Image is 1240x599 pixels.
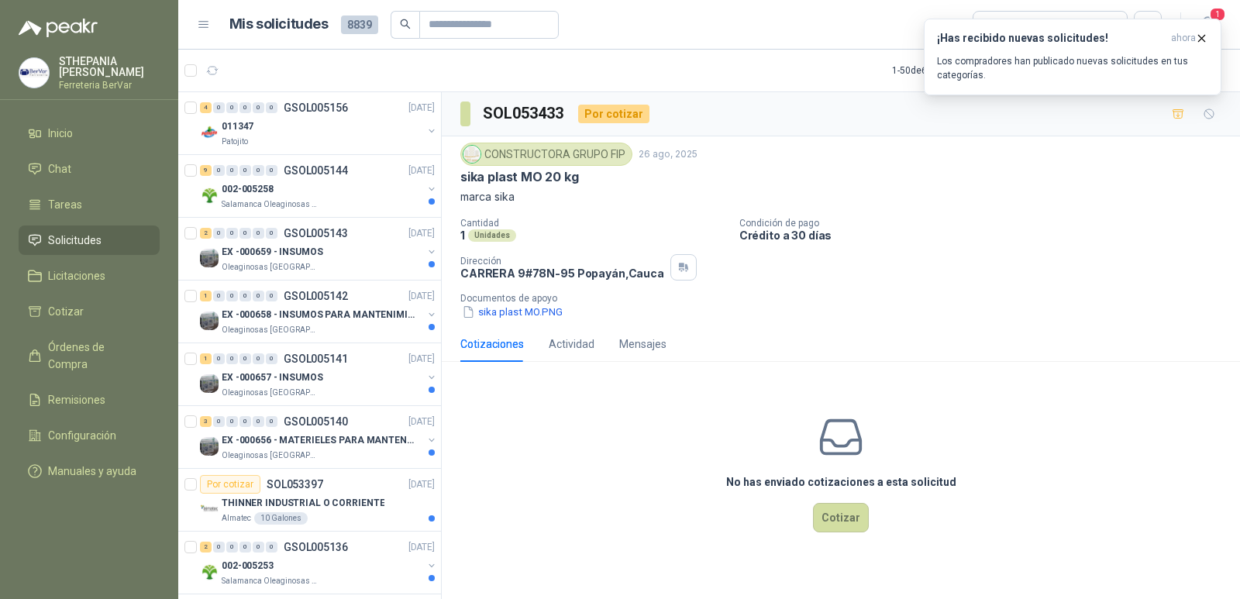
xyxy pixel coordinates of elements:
h3: SOL053433 [483,102,566,126]
p: Oleaginosas [GEOGRAPHIC_DATA][PERSON_NAME] [222,261,319,274]
div: 0 [253,102,264,113]
div: 0 [266,165,277,176]
a: Cotizar [19,297,160,326]
span: Remisiones [48,391,105,408]
h1: Mis solicitudes [229,13,329,36]
div: 0 [239,416,251,427]
p: EX -000657 - INSUMOS [222,370,323,385]
p: [DATE] [408,226,435,241]
div: 0 [226,228,238,239]
p: Salamanca Oleaginosas SAS [222,575,319,587]
a: 3 0 0 0 0 0 GSOL005140[DATE] Company LogoEX -000656 - MATERIELES PARA MANTENIMIENTO MECANICOleagi... [200,412,438,462]
div: 9 [200,165,212,176]
img: Company Logo [200,563,219,581]
img: Company Logo [200,312,219,330]
img: Company Logo [200,437,219,456]
div: 0 [253,416,264,427]
div: 1 - 50 de 6172 [892,58,993,83]
h3: No has enviado cotizaciones a esta solicitud [726,473,956,491]
img: Company Logo [200,374,219,393]
span: Manuales y ayuda [48,463,136,480]
p: Almatec [222,512,251,525]
div: 0 [213,291,225,301]
div: 0 [239,291,251,301]
span: Configuración [48,427,116,444]
div: 0 [253,542,264,553]
a: 9 0 0 0 0 0 GSOL005144[DATE] Company Logo002-005258Salamanca Oleaginosas SAS [200,161,438,211]
div: 0 [266,291,277,301]
img: Company Logo [200,186,219,205]
p: Cantidad [460,218,727,229]
p: GSOL005136 [284,542,348,553]
p: [DATE] [408,352,435,367]
p: GSOL005141 [284,353,348,364]
p: Documentos de apoyo [460,293,1234,304]
p: GSOL005140 [284,416,348,427]
h3: ¡Has recibido nuevas solicitudes! [937,32,1165,45]
img: Company Logo [200,123,219,142]
div: 0 [213,542,225,553]
button: Cotizar [813,503,869,532]
div: 0 [226,291,238,301]
span: Inicio [48,125,73,142]
div: 0 [213,165,225,176]
div: 2 [200,228,212,239]
a: 1 0 0 0 0 0 GSOL005142[DATE] Company LogoEX -000658 - INSUMOS PARA MANTENIMIENTO MECANICOOleagino... [200,287,438,336]
p: Salamanca Oleaginosas SAS [222,198,319,211]
p: [DATE] [408,101,435,115]
div: 0 [213,353,225,364]
p: Patojito [222,136,248,148]
div: 0 [266,542,277,553]
a: 4 0 0 0 0 0 GSOL005156[DATE] Company Logo011347Patojito [200,98,438,148]
p: Dirección [460,256,664,267]
span: 8839 [341,15,378,34]
a: 2 0 0 0 0 0 GSOL005143[DATE] Company LogoEX -000659 - INSUMOSOleaginosas [GEOGRAPHIC_DATA][PERSON... [200,224,438,274]
div: 0 [253,228,264,239]
p: EX -000656 - MATERIELES PARA MANTENIMIENTO MECANIC [222,433,415,448]
div: 0 [226,102,238,113]
div: 2 [200,542,212,553]
div: Unidades [468,229,516,242]
a: Por cotizarSOL053397[DATE] Company LogoTHINNER INDUSTRIAL O CORRIENTEAlmatec10 Galones [178,469,441,532]
a: Chat [19,154,160,184]
p: GSOL005142 [284,291,348,301]
button: 1 [1193,11,1221,39]
p: Oleaginosas [GEOGRAPHIC_DATA][PERSON_NAME] [222,387,319,399]
div: 0 [266,353,277,364]
span: ahora [1171,32,1196,45]
p: Crédito a 30 días [739,229,1234,242]
p: STHEPANIA [PERSON_NAME] [59,56,160,77]
p: [DATE] [408,477,435,492]
p: THINNER INDUSTRIAL O CORRIENTE [222,496,384,511]
span: Cotizar [48,303,84,320]
div: Por cotizar [200,475,260,494]
a: 1 0 0 0 0 0 GSOL005141[DATE] Company LogoEX -000657 - INSUMOSOleaginosas [GEOGRAPHIC_DATA][PERSON... [200,349,438,399]
button: ¡Has recibido nuevas solicitudes!ahora Los compradores han publicado nuevas solicitudes en tus ca... [924,19,1221,95]
p: GSOL005143 [284,228,348,239]
div: CONSTRUCTORA GRUPO FIP [460,143,632,166]
p: EX -000659 - INSUMOS [222,245,323,260]
p: Oleaginosas [GEOGRAPHIC_DATA][PERSON_NAME] [222,449,319,462]
p: [DATE] [408,289,435,304]
p: GSOL005144 [284,165,348,176]
img: Company Logo [200,500,219,518]
p: SOL053397 [267,479,323,490]
img: Logo peakr [19,19,98,37]
p: marca sika [460,188,1221,205]
div: 0 [239,353,251,364]
div: 0 [239,102,251,113]
div: 3 [200,416,212,427]
div: 0 [239,165,251,176]
a: Configuración [19,421,160,450]
div: 1 [200,353,212,364]
span: Tareas [48,196,82,213]
span: Chat [48,160,71,177]
div: 0 [226,542,238,553]
div: 0 [213,102,225,113]
p: CARRERA 9#78N-95 Popayán , Cauca [460,267,664,280]
img: Company Logo [200,249,219,267]
div: Todas [983,16,1015,33]
div: 0 [266,416,277,427]
p: Oleaginosas [GEOGRAPHIC_DATA][PERSON_NAME] [222,324,319,336]
a: Manuales y ayuda [19,456,160,486]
